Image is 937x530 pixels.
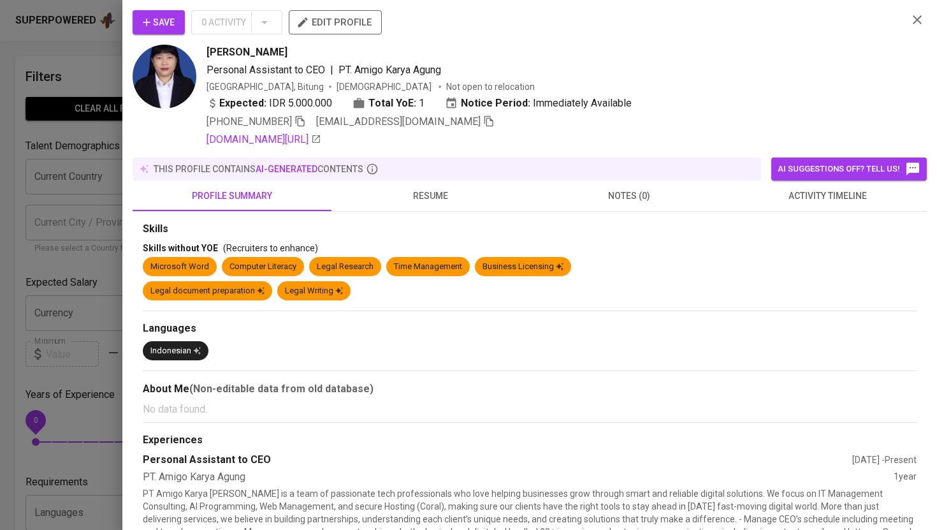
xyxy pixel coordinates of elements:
span: [PHONE_NUMBER] [207,115,292,128]
span: activity timeline [736,188,920,204]
span: profile summary [140,188,324,204]
p: Not open to relocation [446,80,535,93]
div: Microsoft Word [150,261,209,273]
span: [PERSON_NAME] [207,45,287,60]
div: Immediately Available [445,96,632,111]
div: IDR 5.000.000 [207,96,332,111]
span: [EMAIL_ADDRESS][DOMAIN_NAME] [316,115,481,128]
span: AI suggestions off? Tell us! [778,161,920,177]
div: Skills [143,222,917,237]
a: edit profile [289,17,382,27]
div: Experiences [143,433,917,448]
span: 1 [419,96,425,111]
div: About Me [143,381,917,397]
div: Legal Research [317,261,374,273]
div: Indonesian [150,345,201,357]
b: Notice Period: [461,96,530,111]
span: Save [143,15,175,31]
div: Languages [143,321,917,336]
div: PT. Amigo Karya Agung [143,470,894,485]
span: PT. Amigo Karya Agung [338,64,441,76]
button: Save [133,10,185,34]
span: resume [339,188,523,204]
span: (Recruiters to enhance) [223,243,318,253]
img: 2d7309155a02a68fcf316e7ef0fd02c4.jpeg [133,45,196,108]
b: Total YoE: [368,96,416,111]
b: Expected: [219,96,266,111]
span: Personal Assistant to CEO [207,64,325,76]
div: Time Management [394,261,462,273]
div: Computer Literacy [229,261,296,273]
p: this profile contains contents [154,163,363,175]
div: Legal Writing [285,285,343,297]
span: edit profile [299,14,372,31]
div: [GEOGRAPHIC_DATA], Bitung [207,80,324,93]
span: AI-generated [256,164,317,174]
b: (Non-editable data from old database) [189,383,374,395]
a: [DOMAIN_NAME][URL] [207,132,321,147]
span: Skills without YOE [143,243,218,253]
button: edit profile [289,10,382,34]
span: notes (0) [537,188,721,204]
span: | [330,63,333,78]
button: AI suggestions off? Tell us! [771,158,927,180]
span: [DEMOGRAPHIC_DATA] [337,80,433,93]
div: 1 year [894,470,917,485]
p: No data found. [143,402,917,417]
div: [DATE] - Present [852,453,917,466]
div: Business Licensing [483,261,563,273]
div: Personal Assistant to CEO [143,453,852,467]
div: Legal document preparation [150,285,265,297]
